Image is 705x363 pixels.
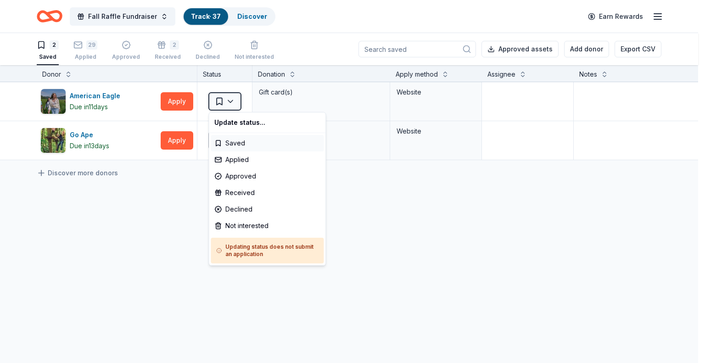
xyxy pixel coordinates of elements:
[211,135,324,151] div: Saved
[211,168,324,184] div: Approved
[211,201,324,218] div: Declined
[211,114,324,131] div: Update status...
[216,243,318,258] h5: Updating status does not submit an application
[211,184,324,201] div: Received
[211,218,324,234] div: Not interested
[211,151,324,168] div: Applied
